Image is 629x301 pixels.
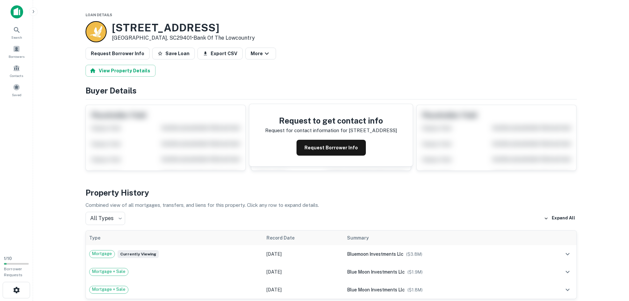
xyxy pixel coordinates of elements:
[118,250,159,258] span: Currently viewing
[245,48,276,59] button: More
[596,248,629,280] iframe: Chat Widget
[86,13,112,17] span: Loan Details
[86,231,263,245] th: Type
[86,212,125,225] div: All Types
[2,43,31,60] a: Borrowers
[263,245,344,263] td: [DATE]
[89,250,115,257] span: Mortgage
[86,201,577,209] p: Combined view of all mortgages, transfers, and liens for this property. Click any row to expand d...
[562,284,573,295] button: expand row
[562,266,573,278] button: expand row
[193,35,255,41] a: Bank Of The Lowcountry
[263,263,344,281] td: [DATE]
[86,85,577,96] h4: Buyer Details
[86,187,577,199] h4: Property History
[86,48,150,59] button: Request Borrower Info
[407,287,423,292] span: ($ 1.8M )
[89,286,128,293] span: Mortgage + Sale
[297,140,366,156] button: Request Borrower Info
[112,34,255,42] p: [GEOGRAPHIC_DATA], SC29401 •
[112,21,255,34] h3: [STREET_ADDRESS]
[10,73,23,78] span: Contacts
[347,287,405,292] span: blue moon investments llc
[263,231,344,245] th: Record Date
[542,213,577,223] button: Expand All
[562,248,573,260] button: expand row
[2,23,31,41] a: Search
[4,267,22,277] span: Borrower Requests
[347,251,403,257] span: bluemoon investments llc
[265,127,347,134] p: Request for contact information for
[344,231,535,245] th: Summary
[347,269,405,275] span: blue moon investments llc
[86,65,156,77] button: View Property Details
[9,54,24,59] span: Borrowers
[152,48,195,59] button: Save Loan
[407,270,423,275] span: ($ 1.9M )
[4,256,12,261] span: 1 / 10
[89,268,128,275] span: Mortgage + Sale
[2,81,31,99] a: Saved
[265,115,397,127] h4: Request to get contact info
[406,252,422,257] span: ($ 3.8M )
[11,35,22,40] span: Search
[2,62,31,80] a: Contacts
[263,281,344,299] td: [DATE]
[12,92,21,97] span: Saved
[349,127,397,134] p: [STREET_ADDRESS]
[197,48,243,59] button: Export CSV
[11,5,23,19] img: capitalize-icon.png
